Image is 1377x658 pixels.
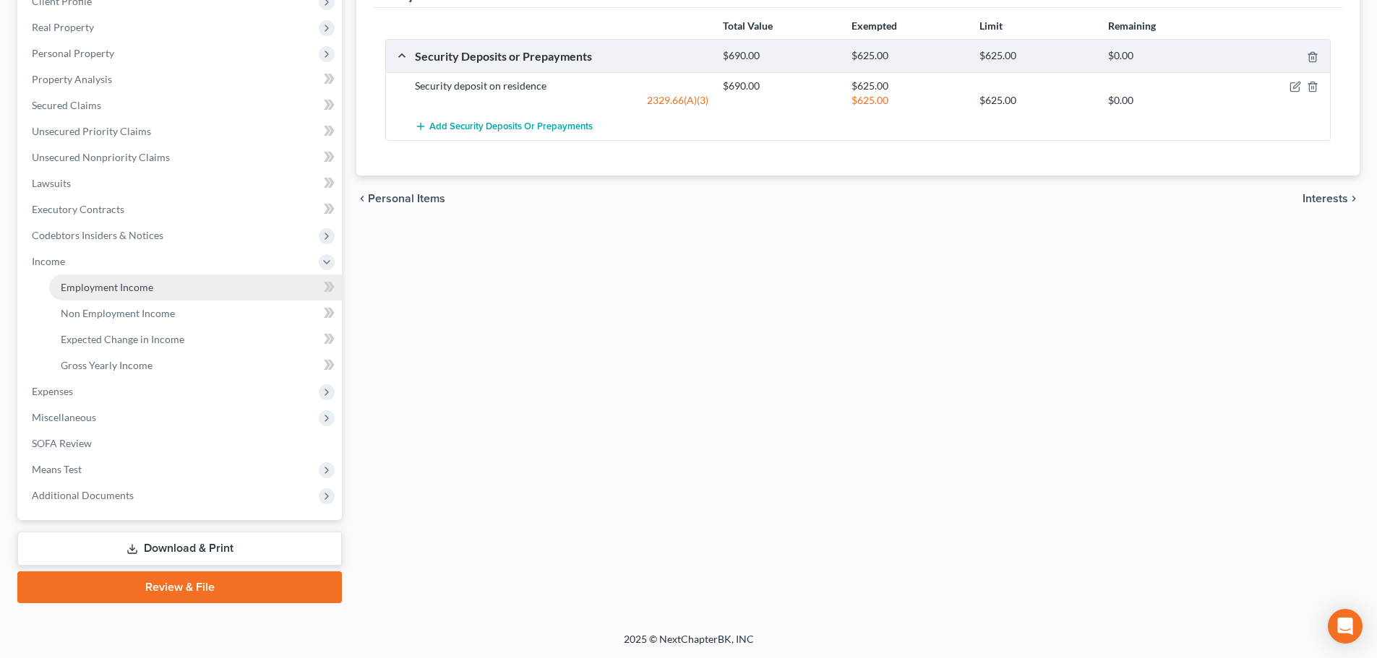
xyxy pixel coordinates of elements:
span: Gross Yearly Income [61,359,153,371]
button: Interests chevron_right [1303,193,1360,204]
span: Add Security Deposits or Prepayments [429,121,593,133]
span: Unsecured Nonpriority Claims [32,151,170,163]
div: $625.00 [844,49,972,63]
a: Lawsuits [20,170,342,196]
strong: Limit [979,20,1003,32]
a: Unsecured Priority Claims [20,118,342,144]
span: Personal Property [32,47,114,59]
button: Add Security Deposits or Prepayments [415,113,593,140]
span: Secured Claims [32,99,101,111]
span: SOFA Review [32,437,92,449]
i: chevron_left [356,193,368,204]
div: 2329.66(A)(3) [408,93,716,108]
span: Employment Income [61,281,153,293]
a: Expected Change in Income [49,326,342,352]
span: Miscellaneous [32,411,96,423]
div: $0.00 [1101,93,1229,108]
strong: Exempted [851,20,897,32]
span: Lawsuits [32,177,71,189]
span: Personal Items [368,193,445,204]
a: Non Employment Income [49,300,342,326]
span: Unsecured Priority Claims [32,125,151,137]
span: Executory Contracts [32,203,124,215]
div: $0.00 [1101,49,1229,63]
div: Security deposit on residence [408,79,716,93]
a: Property Analysis [20,66,342,92]
span: Expected Change in Income [61,333,184,345]
strong: Total Value [723,20,773,32]
a: Secured Claims [20,92,342,118]
a: SOFA Review [20,430,342,456]
div: $625.00 [844,93,972,108]
span: Income [32,255,65,267]
div: Security Deposits or Prepayments [408,48,716,64]
a: Download & Print [17,532,342,566]
a: Executory Contracts [20,196,342,222]
span: Property Analysis [32,73,112,85]
div: $625.00 [972,93,1100,108]
strong: Remaining [1108,20,1156,32]
a: Review & File [17,571,342,603]
div: $625.00 [972,49,1100,63]
span: Real Property [32,21,94,33]
a: Gross Yearly Income [49,352,342,378]
span: Codebtors Insiders & Notices [32,229,163,241]
a: Unsecured Nonpriority Claims [20,144,342,170]
div: $690.00 [716,49,844,63]
span: Means Test [32,463,82,475]
div: $625.00 [844,79,972,93]
button: chevron_left Personal Items [356,193,445,204]
div: $690.00 [716,79,844,93]
a: Employment Income [49,274,342,300]
span: Additional Documents [32,489,134,501]
span: Interests [1303,193,1348,204]
span: Expenses [32,385,73,397]
div: Open Intercom Messenger [1328,609,1363,644]
i: chevron_right [1348,193,1360,204]
div: 2025 © NextChapterBK, INC [277,632,1101,658]
span: Non Employment Income [61,307,175,319]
